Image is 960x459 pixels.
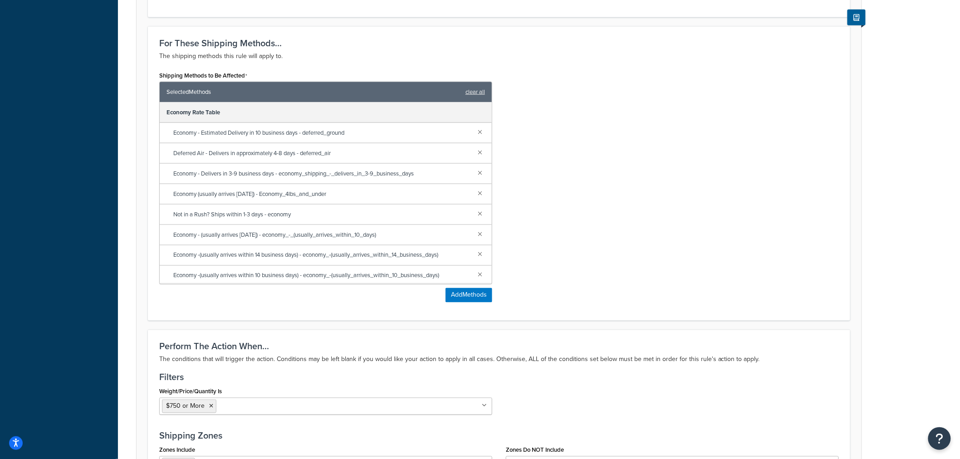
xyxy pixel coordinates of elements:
[159,72,247,79] label: Shipping Methods to Be Affected
[167,86,461,98] span: Selected Methods
[928,427,951,450] button: Open Resource Center
[465,86,485,98] a: clear all
[173,208,470,221] span: Not in a Rush? Ships within 1-3 days - economy
[173,167,470,180] span: Economy - Delivers in 3-9 business days - economy_shipping_-_delivers_in_3-9_business_days
[159,431,839,441] h3: Shipping Zones
[847,10,866,25] button: Show Help Docs
[446,288,492,303] button: AddMethods
[159,354,839,365] p: The conditions that will trigger the action. Conditions may be left blank if you would like your ...
[159,447,195,454] label: Zones Include
[160,103,492,123] div: Economy Rate Table
[173,229,470,241] span: Economy - (usually arrives [DATE]) - economy_-_(usually_arrives_within_10_days)
[173,188,470,200] span: Economy (usually arrives [DATE]) - Economy_4lbs_and_under
[159,51,839,62] p: The shipping methods this rule will apply to.
[166,401,205,411] span: $750 or More
[173,249,470,262] span: Economy -(usually arrives within 14 business days) - economy_-(usually_arrives_within_14_business...
[173,147,470,160] span: Deferred Air - Delivers in approximately 4-8 days - deferred_air
[159,388,222,395] label: Weight/Price/Quantity Is
[159,38,839,48] h3: For These Shipping Methods...
[506,447,564,454] label: Zones Do NOT Include
[159,342,839,352] h3: Perform The Action When...
[159,372,839,382] h3: Filters
[173,127,470,139] span: Economy - Estimated Delivery in 10 business days - deferred_ground
[173,269,470,282] span: Economy -(usually arrives within 10 business days) - economy_-(usually_arrives_within_10_business...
